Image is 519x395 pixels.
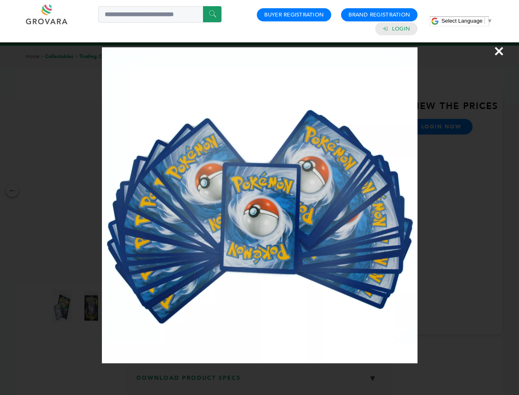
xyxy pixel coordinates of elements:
[441,18,492,24] a: Select Language​
[494,39,505,63] span: ×
[392,25,410,33] a: Login
[348,11,410,19] a: Brand Registration
[102,47,418,363] img: Image Preview
[264,11,324,19] a: Buyer Registration
[441,18,482,24] span: Select Language
[487,18,492,24] span: ▼
[98,6,221,23] input: Search a product or brand...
